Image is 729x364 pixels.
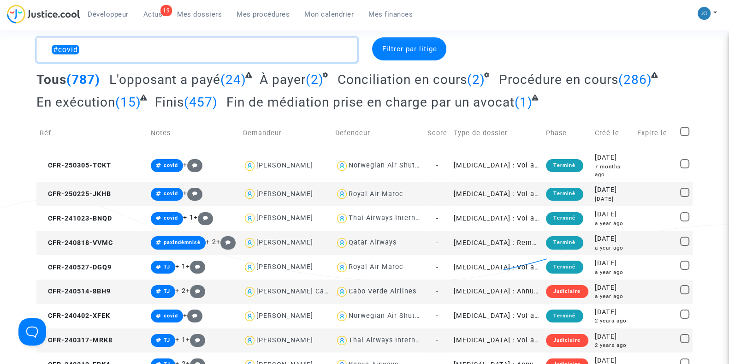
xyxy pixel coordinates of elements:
[229,7,297,21] a: Mes procédures
[206,238,216,246] span: + 2
[183,161,203,169] span: +
[243,212,256,225] img: icon-user.svg
[15,24,22,31] img: website_grey.svg
[546,334,588,347] div: Judiciaire
[40,239,113,247] span: CFR-240818-VVMC
[143,10,163,18] span: Actus
[175,263,186,270] span: + 1
[304,10,354,18] span: Mon calendrier
[450,280,543,304] td: [MEDICAL_DATA] : Annulation de vol vers ou depuis la [GEOGRAPHIC_DATA]
[40,190,111,198] span: CFR-250225-JKHB
[546,188,583,201] div: Terminé
[164,288,170,294] span: TJ
[220,72,246,87] span: (24)
[36,72,66,87] span: Tous
[256,214,313,222] div: [PERSON_NAME]
[40,287,111,295] span: CFR-240514-8BH9
[595,163,631,179] div: 7 months ago
[183,311,203,319] span: +
[436,312,439,320] span: -
[595,332,631,342] div: [DATE]
[164,191,178,197] span: covid
[260,72,306,87] span: À payer
[186,336,206,344] span: +
[164,313,178,319] span: covid
[450,182,543,206] td: [MEDICAL_DATA] : Vol aller-retour annulé
[450,117,543,149] td: Type de dossier
[115,95,141,110] span: (15)
[332,117,424,149] td: Defendeur
[335,310,349,323] img: icon-user.svg
[595,258,631,269] div: [DATE]
[546,159,583,172] div: Terminé
[66,72,100,87] span: (787)
[546,261,583,274] div: Terminé
[47,54,71,60] div: Domaine
[436,161,439,169] span: -
[349,239,397,246] div: Qatar Airways
[595,195,631,203] div: [DATE]
[349,287,416,295] div: Cabo Verde Airlines
[177,10,222,18] span: Mes dossiers
[240,117,332,149] td: Demandeur
[436,190,439,198] span: -
[186,263,206,270] span: +
[595,283,631,293] div: [DATE]
[349,190,403,198] div: Royal Air Maroc
[36,95,115,110] span: En exécution
[436,239,439,247] span: -
[595,341,631,349] div: 2 years ago
[105,54,112,61] img: tab_keywords_by_traffic_grey.svg
[109,72,220,87] span: L'opposant a payé
[226,95,515,110] span: Fin de médiation prise en charge par un avocat
[368,10,413,18] span: Mes finances
[595,244,631,252] div: a year ago
[546,310,583,322] div: Terminé
[40,161,111,169] span: CFR-250305-TCKT
[436,263,439,271] span: -
[361,7,420,21] a: Mes finances
[37,54,45,61] img: tab_domain_overview_orange.svg
[543,117,591,149] td: Phase
[698,7,711,20] img: 45a793c8596a0d21866ab9c5374b5e4b
[595,234,631,244] div: [DATE]
[164,239,201,245] span: paxindémnisé
[595,185,631,195] div: [DATE]
[335,187,349,201] img: icon-user.svg
[243,187,256,201] img: icon-user.svg
[335,236,349,250] img: icon-user.svg
[256,263,313,271] div: [PERSON_NAME]
[24,24,104,31] div: Domaine: [DOMAIN_NAME]
[175,287,186,295] span: + 2
[194,214,213,221] span: +
[164,215,178,221] span: covid
[335,212,349,225] img: icon-user.svg
[349,263,403,271] div: Royal Air Maroc
[618,72,652,87] span: (286)
[450,255,543,280] td: [MEDICAL_DATA] : Vol aller-retour annulé
[595,153,631,163] div: [DATE]
[164,337,170,343] span: TJ
[592,117,634,149] td: Créé le
[450,206,543,231] td: [MEDICAL_DATA] : Vol aller-retour annulé
[450,304,543,328] td: [MEDICAL_DATA] : Vol aller-retour annulé
[595,220,631,227] div: a year ago
[88,10,129,18] span: Développeur
[243,261,256,274] img: icon-user.svg
[164,264,170,270] span: TJ
[436,336,439,344] span: -
[595,292,631,300] div: a year ago
[40,312,110,320] span: CFR-240402-XFEK
[382,45,437,53] span: Filtrer par litige
[335,334,349,347] img: icon-user.svg
[148,117,240,149] td: Notes
[15,15,22,22] img: logo_orange.svg
[256,312,313,320] div: [PERSON_NAME]
[595,317,631,325] div: 2 years ago
[515,95,533,110] span: (1)
[546,236,583,249] div: Terminé
[183,214,194,221] span: + 1
[160,5,172,16] div: 19
[155,95,184,110] span: Finis
[243,310,256,323] img: icon-user.svg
